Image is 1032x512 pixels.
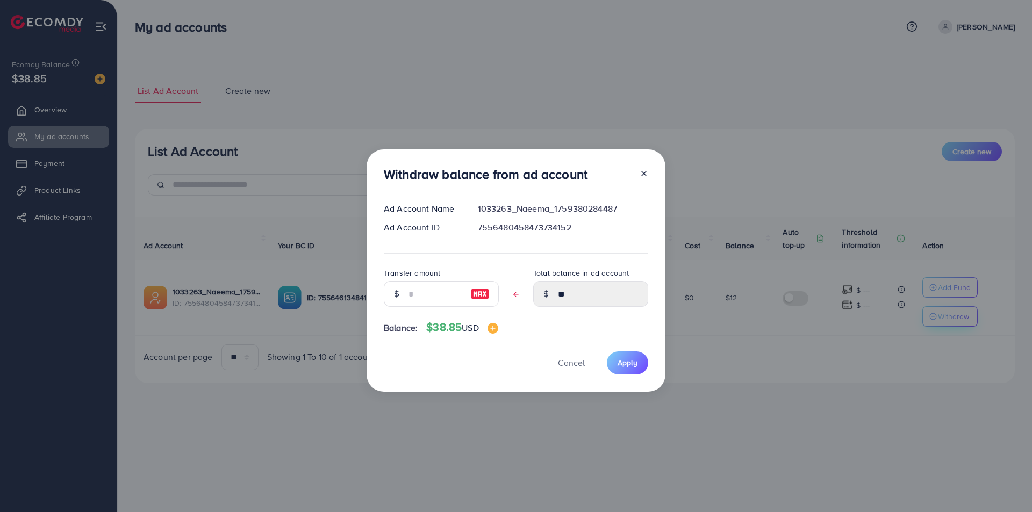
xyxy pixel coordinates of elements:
h3: Withdraw balance from ad account [384,167,587,182]
div: Ad Account ID [375,221,469,234]
button: Cancel [544,351,598,374]
label: Total balance in ad account [533,268,629,278]
img: image [470,287,490,300]
span: USD [462,322,478,334]
div: 1033263_Naeema_1759380284487 [469,203,657,215]
span: Apply [618,357,637,368]
button: Apply [607,351,648,374]
div: 7556480458473734152 [469,221,657,234]
div: Ad Account Name [375,203,469,215]
iframe: Chat [986,464,1024,504]
label: Transfer amount [384,268,440,278]
span: Cancel [558,357,585,369]
h4: $38.85 [426,321,498,334]
span: Balance: [384,322,418,334]
img: image [488,323,498,334]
